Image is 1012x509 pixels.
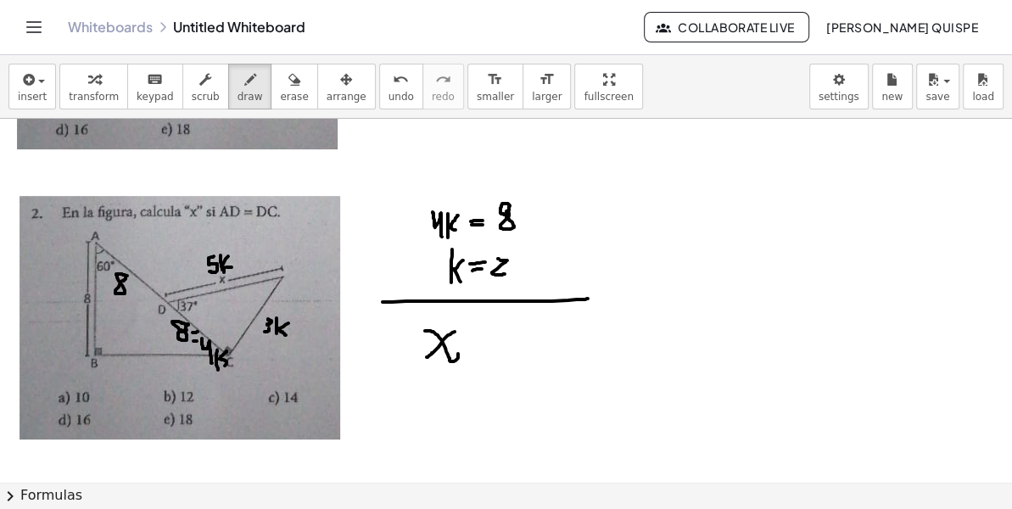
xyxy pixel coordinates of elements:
span: arrange [327,91,366,103]
span: erase [280,91,308,103]
span: larger [532,91,562,103]
span: redo [432,91,455,103]
i: format_size [539,70,555,90]
button: save [916,64,959,109]
span: Collaborate Live [658,20,794,35]
button: scrub [182,64,229,109]
i: redo [435,70,451,90]
button: Toggle navigation [20,14,48,41]
button: redoredo [422,64,464,109]
i: undo [393,70,409,90]
i: format_size [487,70,503,90]
button: erase [271,64,317,109]
span: fullscreen [584,91,633,103]
button: keyboardkeypad [127,64,183,109]
button: new [872,64,913,109]
button: settings [809,64,869,109]
button: format_sizelarger [523,64,571,109]
span: keypad [137,91,174,103]
span: scrub [192,91,220,103]
a: Whiteboards [68,19,153,36]
span: insert [18,91,47,103]
span: draw [238,91,263,103]
button: draw [228,64,272,109]
button: format_sizesmaller [467,64,523,109]
button: fullscreen [574,64,642,109]
span: undo [389,91,414,103]
button: Collaborate Live [644,12,808,42]
button: insert [8,64,56,109]
span: new [881,91,903,103]
button: [PERSON_NAME] QUISPE [813,12,992,42]
span: transform [69,91,119,103]
span: [PERSON_NAME] QUISPE [826,20,978,35]
span: save [925,91,949,103]
span: smaller [477,91,514,103]
span: load [972,91,994,103]
button: undoundo [379,64,423,109]
span: settings [819,91,859,103]
i: keyboard [147,70,163,90]
button: transform [59,64,128,109]
button: load [963,64,1004,109]
button: arrange [317,64,376,109]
